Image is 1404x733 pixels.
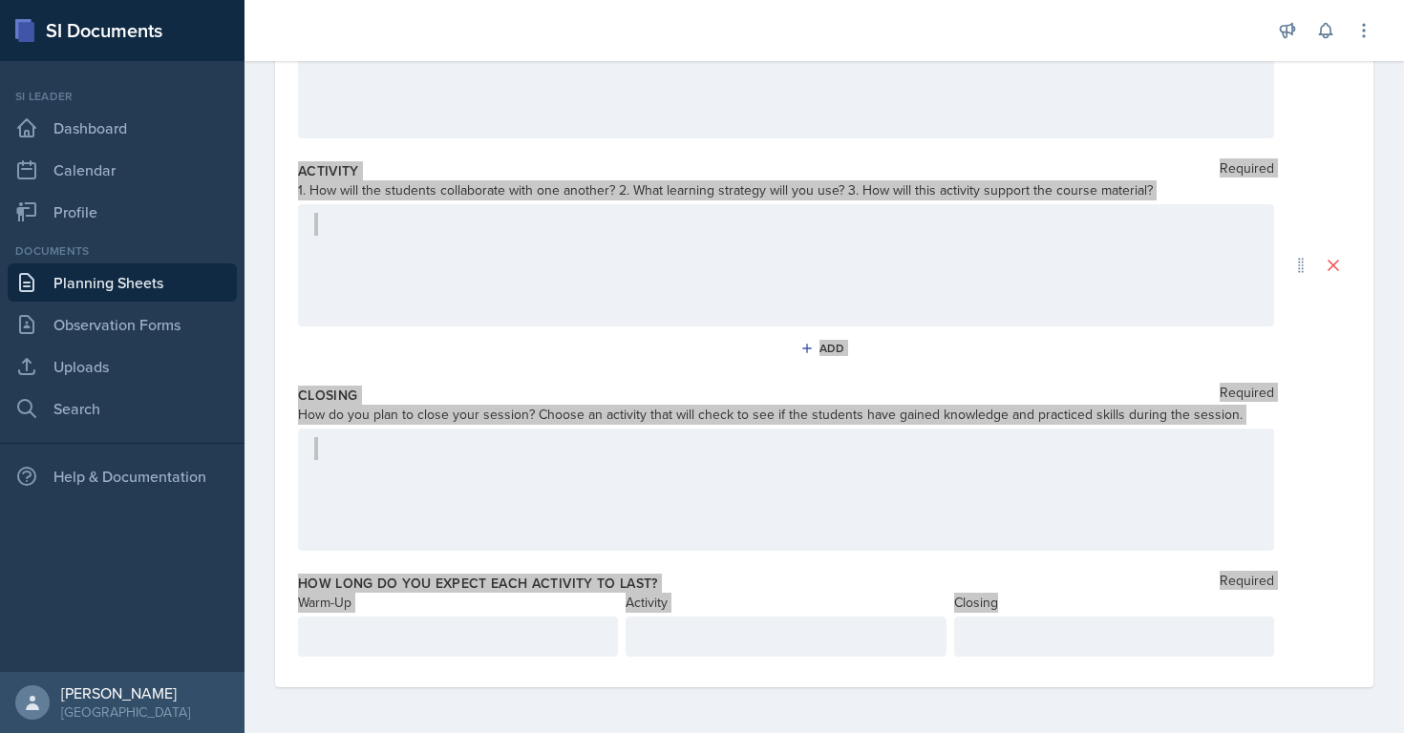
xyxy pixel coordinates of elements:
[8,242,237,260] div: Documents
[1220,386,1274,405] span: Required
[61,683,190,702] div: [PERSON_NAME]
[794,334,856,363] button: Add
[8,389,237,428] a: Search
[8,88,237,105] div: Si leader
[1220,161,1274,180] span: Required
[298,405,1274,425] div: How do you plan to close your session? Choose an activity that will check to see if the students ...
[8,305,237,344] a: Observation Forms
[298,180,1274,200] div: 1. How will the students collaborate with one another? 2. What learning strategy will you use? 3....
[1220,574,1274,593] span: Required
[8,457,237,495] div: Help & Documentation
[954,593,1274,613] div: Closing
[8,109,237,147] a: Dashboard
[298,386,357,405] label: Closing
[804,341,845,356] div: Add
[8,193,237,231] a: Profile
[8,263,237,302] a: Planning Sheets
[298,574,658,593] label: How long do you expect each activity to last?
[61,702,190,722] div: [GEOGRAPHIC_DATA]
[8,151,237,189] a: Calendar
[298,593,618,613] div: Warm-Up
[8,347,237,386] a: Uploads
[626,593,946,613] div: Activity
[298,161,359,180] label: Activity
